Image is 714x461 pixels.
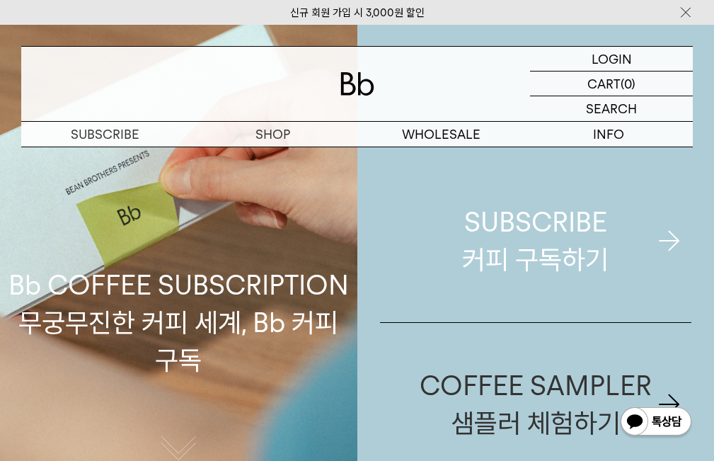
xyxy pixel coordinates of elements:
a: SUBSCRIBE [21,122,189,147]
a: 신규 회원 가입 시 3,000원 할인 [290,6,425,19]
a: SHOP [189,122,357,147]
a: SUBSCRIBE커피 구독하기 [380,159,692,322]
img: 카카오톡 채널 1:1 채팅 버튼 [619,406,693,440]
a: LOGIN [530,47,693,72]
p: CART [587,72,621,96]
p: LOGIN [592,47,632,71]
div: COFFEE SAMPLER 샘플러 체험하기 [420,367,652,442]
p: (0) [621,72,635,96]
a: CART (0) [530,72,693,96]
img: 로고 [340,72,374,96]
p: SEARCH [586,96,637,121]
div: SUBSCRIBE 커피 구독하기 [462,203,609,278]
p: WHOLESALE [357,122,525,147]
p: INFO [525,122,693,147]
